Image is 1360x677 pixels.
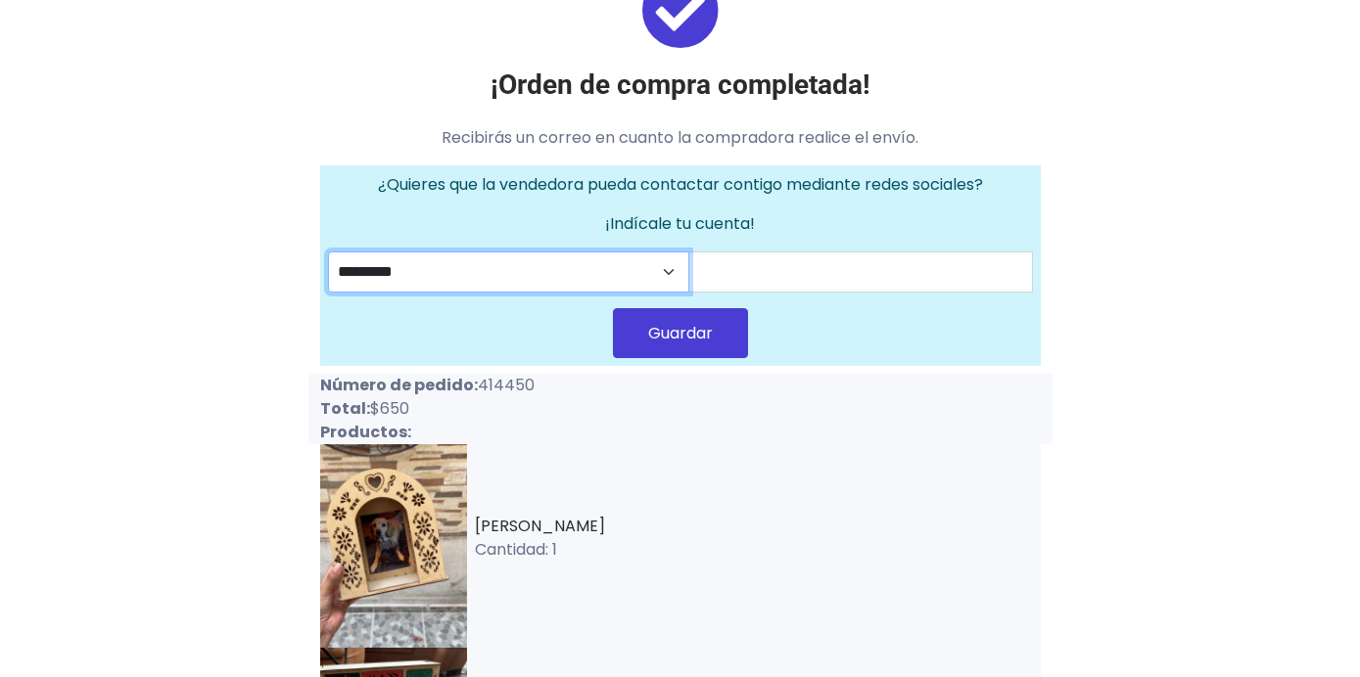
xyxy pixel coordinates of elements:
p: Cantidad: 1 [475,538,1041,562]
button: Guardar [613,308,748,358]
p: Recibirás un correo en cuanto la compradora realice el envío. [320,126,1041,150]
h3: ¡Orden de compra completada! [320,68,1041,102]
strong: Número de pedido: [320,374,478,396]
p: 414450 [320,374,669,397]
p: ¡Indícale tu cuenta! [328,212,1033,236]
p: $650 [320,397,669,421]
strong: Total: [320,397,370,420]
p: ¿Quieres que la vendedora pueda contactar contigo mediante redes sociales? [328,173,1033,197]
strong: Productos: [320,421,411,443]
img: small_1752976038046.jpeg [320,444,467,648]
a: [PERSON_NAME] [475,515,605,537]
